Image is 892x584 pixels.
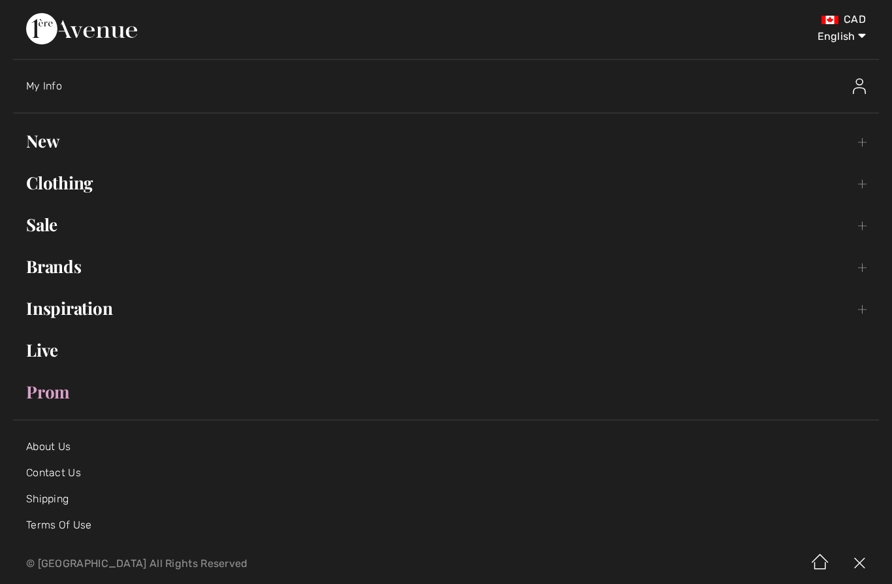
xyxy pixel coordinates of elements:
a: Contact Us [26,466,81,479]
img: 1ère Avenue [26,13,137,44]
img: Home [801,543,840,584]
a: Brands [13,252,879,281]
a: Sale [13,210,879,239]
a: Prom [13,378,879,406]
a: Clothing [13,169,879,197]
a: New [13,127,879,155]
div: CAD [524,13,866,26]
p: © [GEOGRAPHIC_DATA] All Rights Reserved [26,559,524,568]
img: X [840,543,879,584]
a: About Us [26,440,71,453]
a: My InfoMy Info [26,65,879,107]
a: Live [13,336,879,365]
img: My Info [853,78,866,94]
span: My Info [26,80,62,92]
span: Help [30,9,57,21]
a: Shipping [26,493,69,505]
a: Inspiration [13,294,879,323]
a: Terms Of Use [26,519,92,531]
